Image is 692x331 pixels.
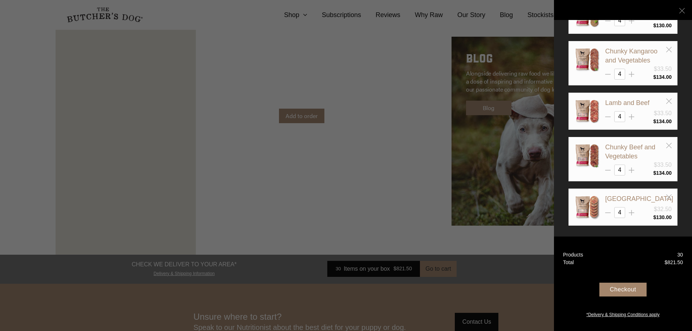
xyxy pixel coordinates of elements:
img: Chunky Beef and Vegetables [574,143,600,168]
span: $ [653,214,656,220]
bdi: 134.00 [653,74,672,80]
div: $32.50 [654,205,672,214]
bdi: 134.00 [653,170,672,176]
span: $ [653,170,656,176]
a: Products 30 Total $821.50 Checkout [554,237,692,331]
div: $33.50 [654,109,672,118]
div: Products [563,251,583,259]
a: Lamb and Beef [605,99,649,106]
a: Chunky Kangaroo and Vegetables [605,48,657,64]
div: 30 [677,251,683,259]
bdi: 130.00 [653,214,672,220]
span: $ [653,118,656,124]
div: $33.50 [654,65,672,73]
a: *Delivery & Shipping Conditions apply [554,310,692,318]
div: Total [563,259,574,266]
img: Lamb and Beef [574,98,600,124]
img: Turkey [574,194,600,220]
a: Chunky Beef and Vegetables [605,144,655,160]
div: Checkout [599,283,647,296]
img: Chunky Kangaroo and Vegetables [574,47,600,72]
a: [GEOGRAPHIC_DATA] [605,195,673,202]
span: $ [653,74,656,80]
bdi: 821.50 [664,259,683,265]
span: $ [664,259,667,265]
bdi: 134.00 [653,118,672,124]
div: $33.50 [654,161,672,169]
